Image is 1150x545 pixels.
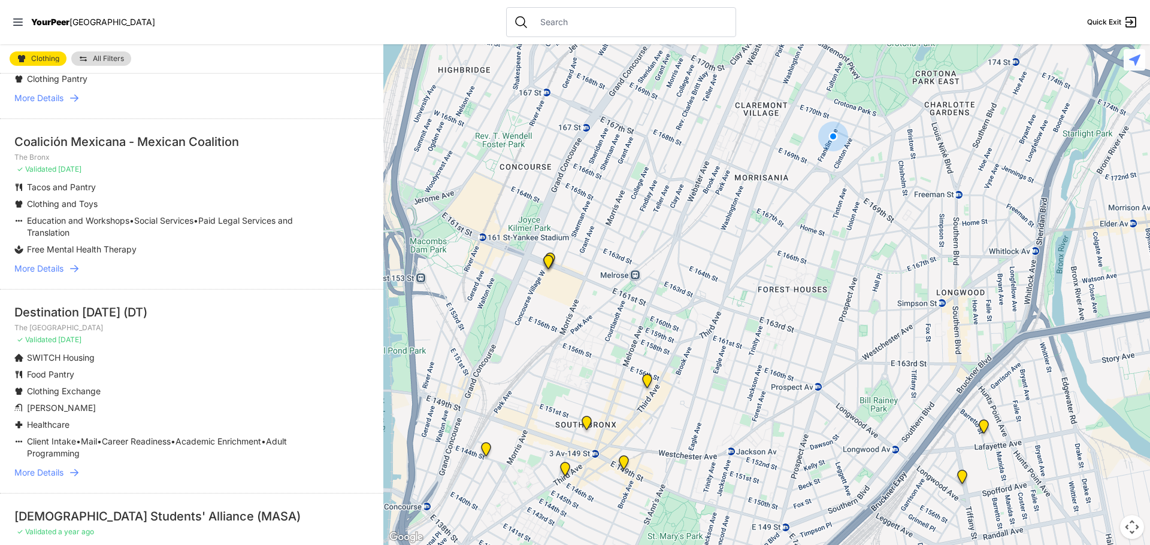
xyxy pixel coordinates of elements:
span: All Filters [93,55,124,62]
a: More Details [14,467,369,479]
span: [DATE] [58,165,81,173]
div: The Bronx [579,416,594,435]
span: Clothing Exchange [27,386,101,396]
span: Academic Enrichment [175,436,261,446]
span: [GEOGRAPHIC_DATA] [69,17,155,27]
span: Food Pantry [27,369,74,379]
p: The [GEOGRAPHIC_DATA] [14,323,369,333]
a: All Filters [71,51,131,66]
span: • [171,436,175,446]
a: More Details [14,92,369,104]
div: Coalición Mexicana - Mexican Coalition [14,133,369,150]
span: Client Intake [27,436,76,446]
span: Quick Exit [1087,17,1121,27]
a: Clothing [10,51,66,66]
button: Map camera controls [1120,515,1144,539]
span: ✓ Validated [17,165,56,173]
span: Education and Workshops [27,215,129,226]
img: Google [386,529,426,545]
span: Clothing [31,55,59,62]
span: [DATE] [58,335,81,344]
span: Tacos and Pantry [27,182,96,192]
span: a year ago [58,527,94,536]
span: • [129,215,134,226]
span: • [261,436,266,446]
div: Living Room 24-Hour Drop-In Center [976,419,991,439]
a: More Details [14,263,369,275]
span: More Details [14,92,63,104]
span: [PERSON_NAME] [27,403,96,413]
span: Social Services [134,215,193,226]
span: • [76,436,81,446]
span: ✓ Validated [17,335,56,344]
div: The Bronx Pride Center [616,455,631,474]
div: [DEMOGRAPHIC_DATA] Students' Alliance (MASA) [14,508,369,525]
div: Bronx Youth Center (BYC) [640,374,655,393]
span: Free Mental Health Therapy [27,244,137,254]
div: Harm Reduction Center [479,442,494,461]
div: You are here! [818,121,848,151]
span: Clothing and Toys [27,199,98,209]
span: YourPeer [31,17,69,27]
span: More Details [14,467,63,479]
span: ✓ Validated [17,527,56,536]
span: More Details [14,263,63,275]
div: South Bronx NeON Works [541,255,556,274]
a: Quick Exit [1087,15,1138,29]
span: • [97,436,102,446]
a: YourPeer[GEOGRAPHIC_DATA] [31,19,155,26]
a: Open this area in Google Maps (opens a new window) [386,529,426,545]
div: Destination [DATE] (DT) [14,304,369,321]
span: Clothing Pantry [27,74,87,84]
span: SWITCH Housing [27,352,95,363]
input: Search [533,16,728,28]
span: Healthcare [27,419,69,430]
span: • [193,215,198,226]
span: Mail [81,436,97,446]
p: The Bronx [14,153,369,162]
div: Bronx [543,252,558,272]
span: Career Readiness [102,436,171,446]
